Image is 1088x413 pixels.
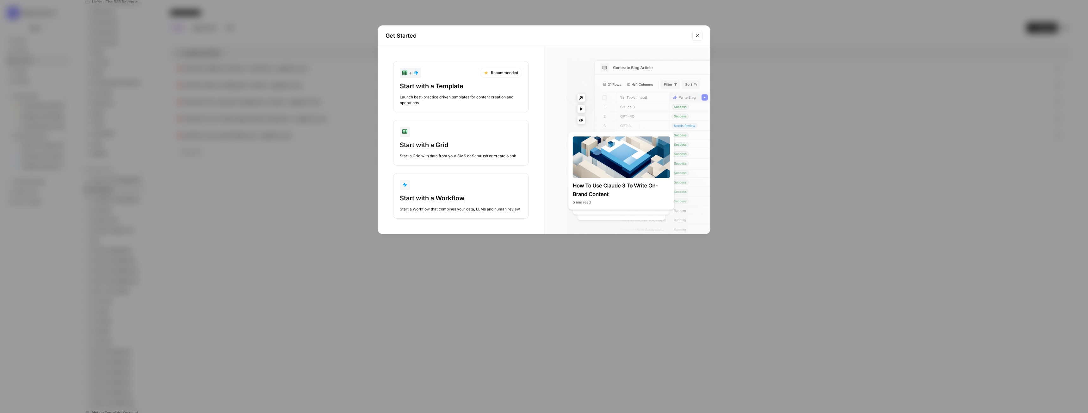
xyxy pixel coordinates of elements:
div: Start with a Workflow [400,194,522,203]
div: Start a Grid with data from your CMS or Semrush or create blank [400,153,522,159]
button: Close modal [692,31,702,41]
h2: Get Started [386,31,689,40]
button: +RecommendedStart with a TemplateLaunch best-practice driven templates for content creation and o... [393,61,529,112]
button: Start with a GridStart a Grid with data from your CMS or Semrush or create blank [393,120,529,166]
div: + [402,69,418,77]
div: Launch best-practice driven templates for content creation and operations [400,94,522,106]
div: Recommended [480,68,522,78]
div: Start with a Grid [400,141,522,149]
div: Start with a Template [400,82,522,91]
button: Start with a WorkflowStart a Workflow that combines your data, LLMs and human review [393,173,529,219]
div: Start a Workflow that combines your data, LLMs and human review [400,206,522,212]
